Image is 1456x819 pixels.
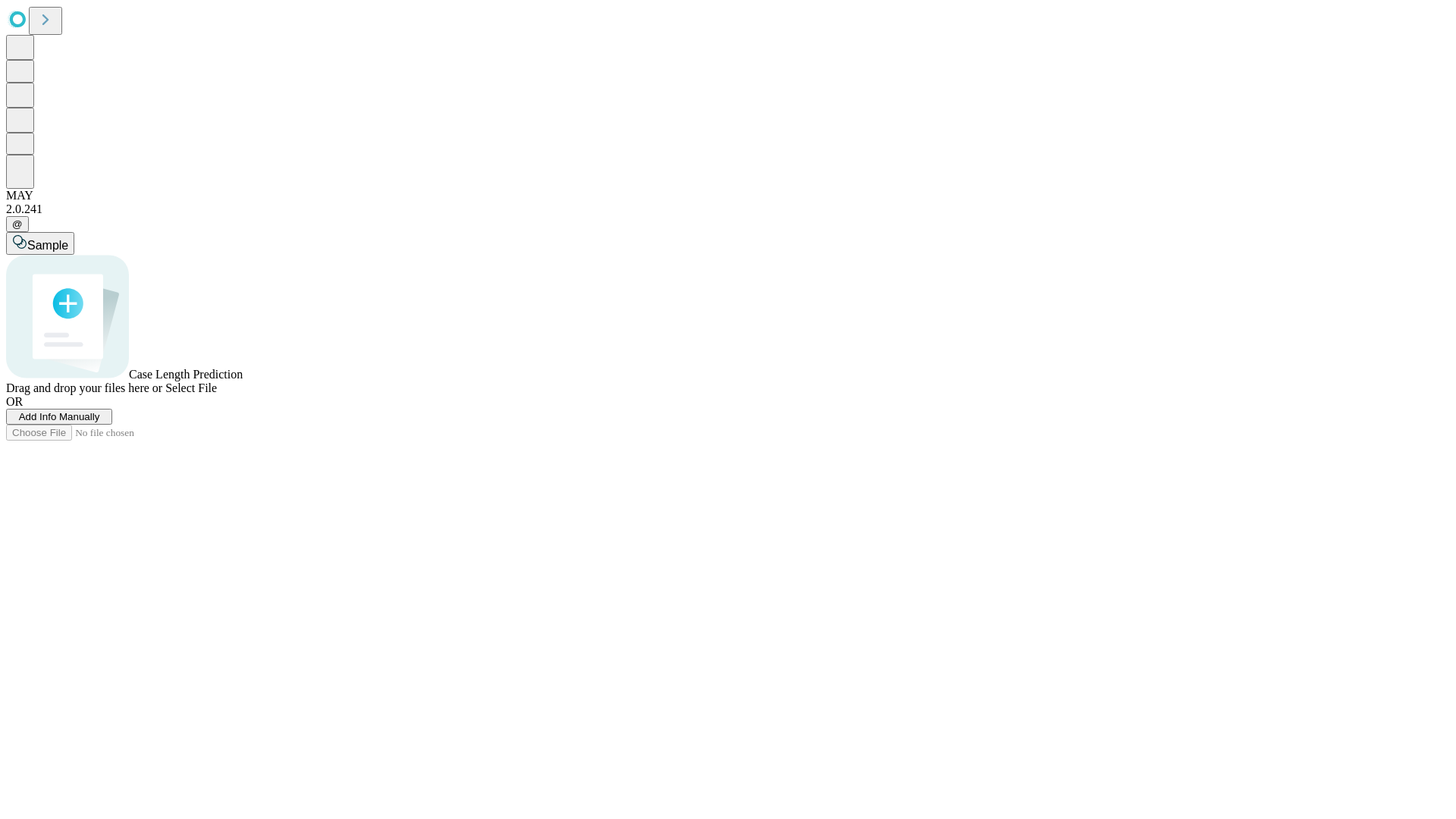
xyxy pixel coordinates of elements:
span: Drag and drop your files here or [6,381,162,394]
span: OR [6,395,23,408]
span: Add Info Manually [19,411,100,422]
span: Case Length Prediction [129,368,243,381]
span: @ [12,218,23,230]
div: MAY [6,189,1450,202]
button: @ [6,216,29,232]
button: Sample [6,232,74,255]
span: Select File [165,381,217,394]
button: Add Info Manually [6,409,112,425]
div: 2.0.241 [6,202,1450,216]
span: Sample [27,239,68,252]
